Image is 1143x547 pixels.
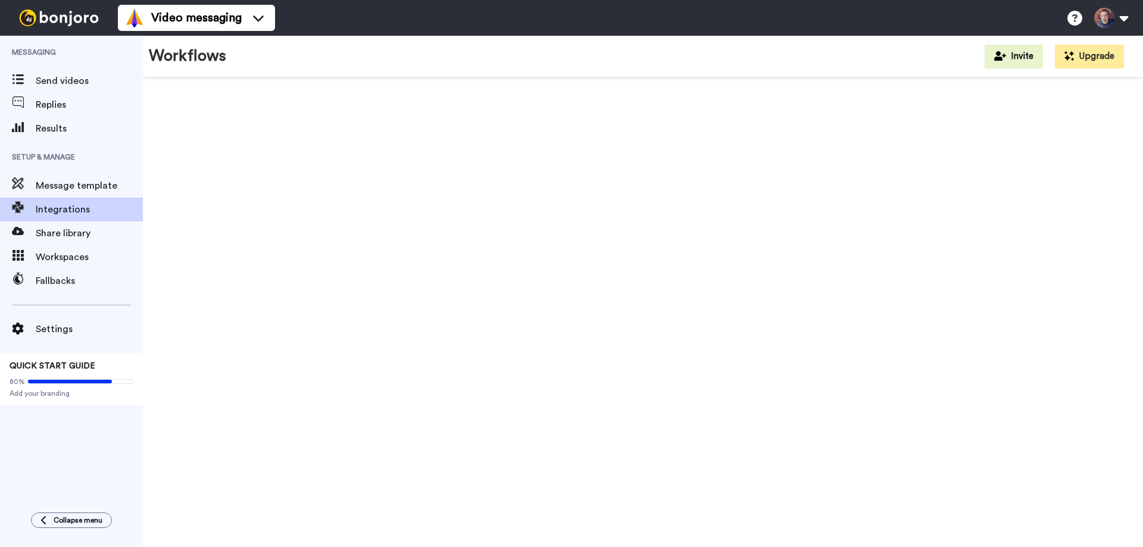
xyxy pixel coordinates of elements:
h1: Workflows [149,48,226,65]
span: Fallbacks [36,274,143,288]
span: 80% [10,377,25,386]
span: Settings [36,322,143,336]
button: Upgrade [1055,45,1124,68]
span: Send videos [36,74,143,88]
button: Invite [985,45,1043,68]
span: Video messaging [151,10,242,26]
span: Results [36,121,143,136]
span: QUICK START GUIDE [10,362,95,370]
span: Message template [36,179,143,193]
span: Replies [36,98,143,112]
button: Collapse menu [31,512,112,528]
span: Share library [36,226,143,240]
img: vm-color.svg [125,8,144,27]
span: Workspaces [36,250,143,264]
span: Integrations [36,202,143,217]
span: Add your branding [10,389,133,398]
img: bj-logo-header-white.svg [14,10,104,26]
span: Collapse menu [54,515,102,525]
